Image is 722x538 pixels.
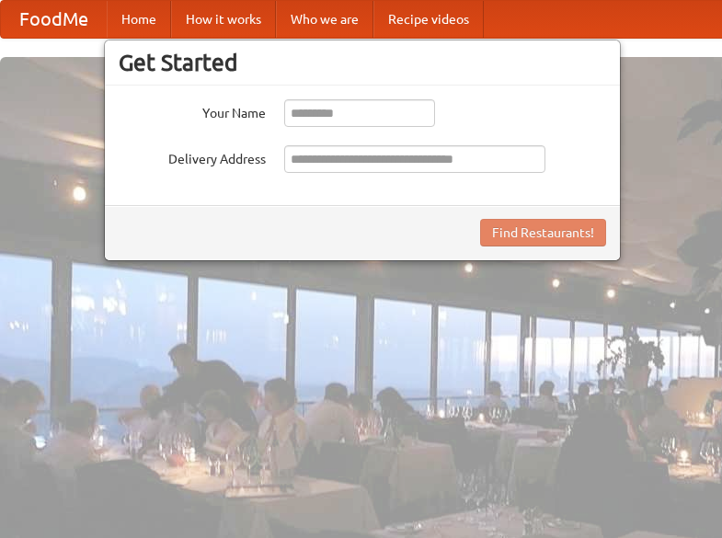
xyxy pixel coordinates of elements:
[276,1,373,38] a: Who we are
[480,219,606,246] button: Find Restaurants!
[171,1,276,38] a: How it works
[119,99,266,122] label: Your Name
[119,145,266,168] label: Delivery Address
[373,1,484,38] a: Recipe videos
[1,1,107,38] a: FoodMe
[119,49,606,76] h3: Get Started
[107,1,171,38] a: Home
